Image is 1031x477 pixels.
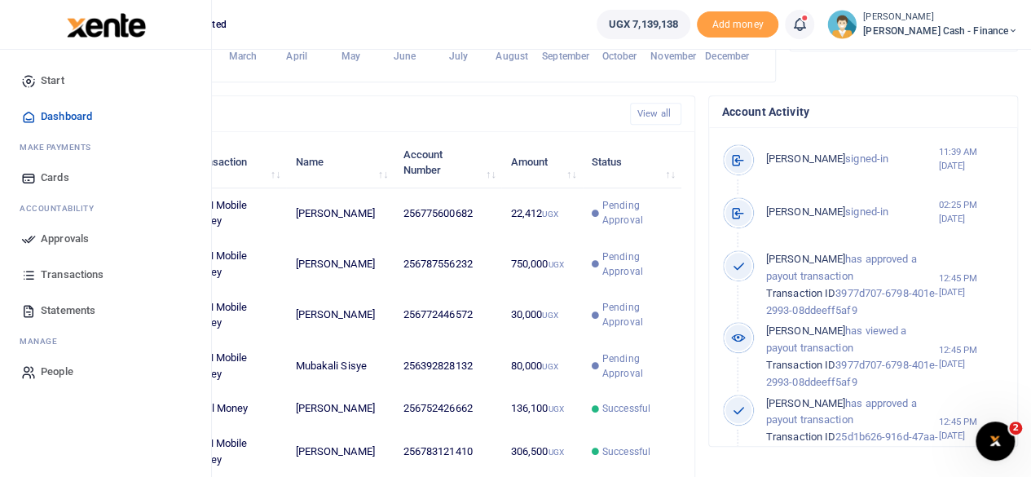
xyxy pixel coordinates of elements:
a: logo-small logo-large logo-large [65,18,146,30]
td: 750,000 [501,239,582,289]
a: People [13,354,198,390]
p: has viewed a payout transaction 3977d707-6798-401e-2993-08ddeeff5af9 [766,323,939,391]
td: MTN Mobile Money [181,289,286,340]
tspan: July [448,51,467,62]
td: MTN Mobile Money [181,341,286,391]
span: UGX 7,139,138 [609,16,678,33]
a: Add money [697,17,778,29]
span: Transaction ID [766,359,835,371]
a: Transactions [13,257,198,293]
small: 11:39 AM [DATE] [938,145,1004,173]
small: 12:45 PM [DATE] [938,272,1004,299]
td: 30,000 [501,289,582,340]
tspan: March [229,51,258,62]
td: 306,500 [501,426,582,477]
a: profile-user [PERSON_NAME] [PERSON_NAME] Cash - Finance [827,10,1018,39]
tspan: August [496,51,528,62]
li: M [13,329,198,354]
small: 12:45 PM [DATE] [938,415,1004,443]
td: Mubakali Sisye [286,341,394,391]
span: Pending Approval [602,250,672,279]
a: Start [13,63,198,99]
tspan: June [393,51,416,62]
tspan: April [286,51,307,62]
span: Transaction ID [766,287,835,299]
span: Pending Approval [602,300,672,329]
td: 22,412 [501,188,582,239]
td: [PERSON_NAME] [286,289,394,340]
p: has approved a payout transaction 3977d707-6798-401e-2993-08ddeeff5af9 [766,251,939,319]
h4: Recent Transactions [76,105,617,123]
td: [PERSON_NAME] [286,426,394,477]
li: Ac [13,196,198,221]
p: signed-in [766,204,939,221]
span: [PERSON_NAME] [766,253,845,265]
small: UGX [542,210,557,219]
p: signed-in [766,151,939,168]
small: UGX [542,362,557,371]
span: Dashboard [41,108,92,125]
a: Cards [13,160,198,196]
span: Transactions [41,267,104,283]
td: 256392828132 [394,341,501,391]
td: 80,000 [501,341,582,391]
small: UGX [548,404,563,413]
span: [PERSON_NAME] [766,325,845,337]
li: Wallet ballance [590,10,697,39]
td: MTN Mobile Money [181,426,286,477]
small: [PERSON_NAME] [863,11,1018,24]
span: 2 [1009,422,1022,435]
iframe: Intercom live chat [976,422,1015,461]
a: Statements [13,293,198,329]
td: Airtel Money [181,391,286,426]
span: Pending Approval [602,198,672,227]
span: ake Payments [28,141,91,153]
small: 02:25 PM [DATE] [938,198,1004,226]
span: Pending Approval [602,351,672,381]
a: Approvals [13,221,198,257]
a: Dashboard [13,99,198,135]
th: Amount: activate to sort column ascending [501,137,582,188]
td: [PERSON_NAME] [286,239,394,289]
span: anage [28,335,58,347]
span: [PERSON_NAME] [766,205,845,218]
td: 256783121410 [394,426,501,477]
th: Account Number: activate to sort column ascending [394,137,501,188]
small: UGX [548,448,563,457]
span: Cards [41,170,69,186]
tspan: November [650,51,697,62]
td: MTN Mobile Money [181,188,286,239]
tspan: May [341,51,359,62]
span: [PERSON_NAME] [766,152,845,165]
small: UGX [548,260,563,269]
li: Toup your wallet [697,11,778,38]
a: View all [630,103,681,125]
span: Approvals [41,231,89,247]
td: MTN Mobile Money [181,239,286,289]
td: 256752426662 [394,391,501,426]
a: UGX 7,139,138 [597,10,690,39]
p: has approved a payout transaction 25d1b626-916d-47aa-2995-08ddeeff5af9 [766,395,939,463]
img: profile-user [827,10,857,39]
tspan: September [542,51,590,62]
th: Name: activate to sort column ascending [286,137,394,188]
small: 12:45 PM [DATE] [938,343,1004,371]
small: UGX [542,311,557,320]
span: Successful [602,444,650,459]
span: countability [32,202,94,214]
tspan: December [705,51,750,62]
span: Statements [41,303,95,319]
td: [PERSON_NAME] [286,391,394,426]
th: Status: activate to sort column ascending [583,137,681,188]
td: 136,100 [501,391,582,426]
h4: Account Activity [722,103,1004,121]
td: 256787556232 [394,239,501,289]
tspan: October [602,51,638,62]
li: M [13,135,198,160]
td: 256775600682 [394,188,501,239]
span: [PERSON_NAME] [766,397,845,409]
td: 256772446572 [394,289,501,340]
span: People [41,364,73,380]
th: Transaction: activate to sort column ascending [181,137,286,188]
span: Start [41,73,64,89]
